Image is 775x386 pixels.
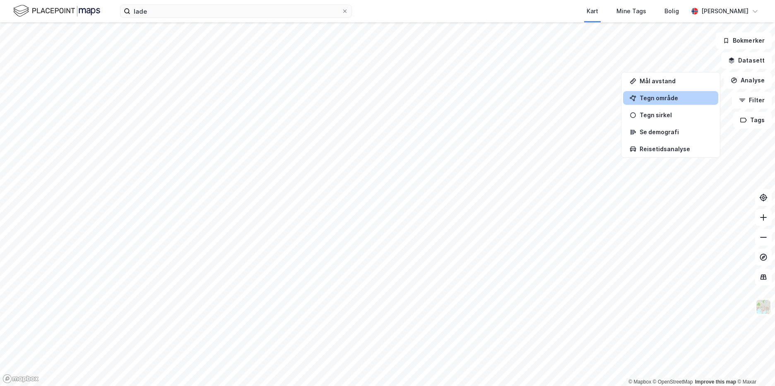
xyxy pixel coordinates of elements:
button: Analyse [724,72,772,89]
div: Se demografi [640,128,712,135]
div: Mine Tags [616,6,646,16]
img: logo.f888ab2527a4732fd821a326f86c7f29.svg [13,4,100,18]
div: Reisetidsanalyse [640,145,712,152]
a: Mapbox homepage [2,374,39,384]
div: Bolig [664,6,679,16]
div: Kart [587,6,598,16]
div: [PERSON_NAME] [701,6,749,16]
input: Søk på adresse, matrikkel, gårdeiere, leietakere eller personer [130,5,342,17]
div: Tegn område [640,94,712,101]
iframe: Chat Widget [734,346,775,386]
a: Improve this map [695,379,736,385]
button: Filter [732,92,772,109]
div: Tegn sirkel [640,111,712,118]
img: Z [756,299,771,315]
button: Datasett [721,52,772,69]
a: Mapbox [628,379,651,385]
button: Tags [733,112,772,128]
div: Kontrollprogram for chat [734,346,775,386]
div: Mål avstand [640,77,712,84]
button: Bokmerker [716,32,772,49]
a: OpenStreetMap [653,379,693,385]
